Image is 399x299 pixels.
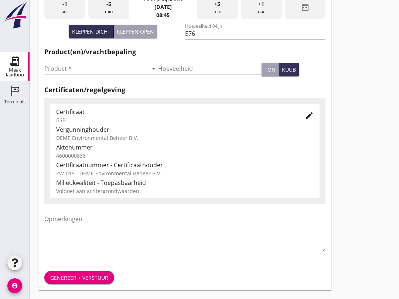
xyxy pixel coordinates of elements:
[44,47,325,57] h2: Product(en)/vrachtbepaling
[265,66,276,73] div: ton
[44,213,325,252] textarea: Opmerkingen
[56,125,314,134] div: Vergunninghouder
[44,271,114,284] button: Genereer + verstuur
[117,28,154,35] div: Kleppen open
[56,187,314,195] div: Voldoet aan achtergrondwaarden
[185,28,326,39] input: Hoeveelheid 0-lijn
[56,107,293,116] div: Certificaat
[301,3,310,12] i: date_range
[56,116,293,124] div: BSB
[4,99,25,104] div: Terminals
[305,111,314,120] i: edit
[56,134,314,142] div: DEME Environmental Beheer B.V.
[158,63,262,75] input: Hoeveelheid
[1,2,28,29] img: logo-small.a267ee39.svg
[56,178,314,187] div: Milieukwaliteit - Toepasbaarheid
[282,66,296,73] div: kuub
[114,25,157,38] button: Kleppen open
[72,28,110,35] div: Kleppen dicht
[44,85,325,95] h2: Certificaten/regelgeving
[279,63,299,76] button: kuub
[56,143,314,152] div: Aktenummer
[154,3,172,10] strong: [DATE]
[56,169,314,177] div: ZW-015 - DEME Environmental Beheer B.V.
[44,63,148,75] input: Product *
[156,11,170,18] strong: 08:45
[149,64,158,73] i: arrow_drop_down
[56,161,314,169] div: Certificaatnummer - Certificaathouder
[262,63,279,76] button: ton
[7,278,22,293] i: account_circle
[56,152,314,159] div: 4600000838
[50,274,108,282] div: Genereer + verstuur
[69,25,114,38] button: Kleppen dicht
